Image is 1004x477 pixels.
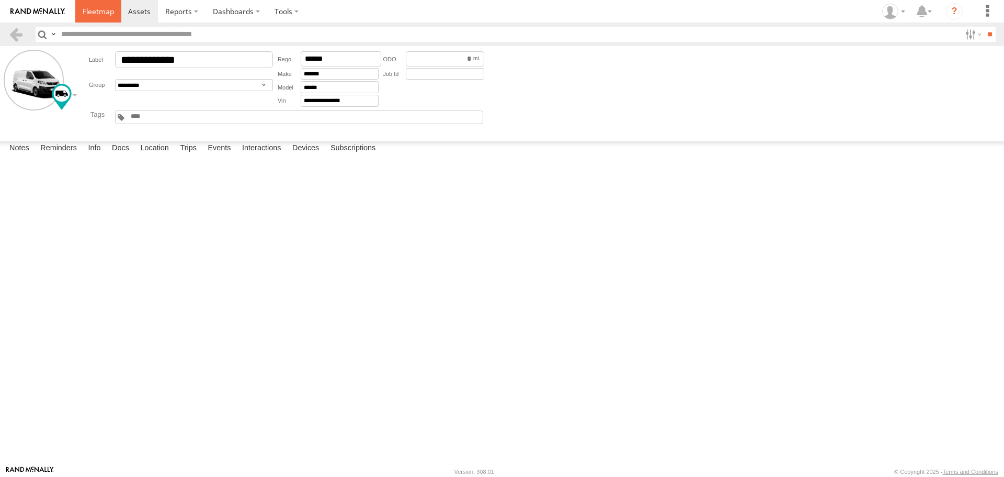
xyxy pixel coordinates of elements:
[946,3,963,20] i: ?
[52,84,72,110] div: Change Map Icon
[325,141,381,156] label: Subscriptions
[878,4,909,19] div: Chris Bowden
[8,27,24,42] a: Back to previous Page
[49,27,58,42] label: Search Query
[6,467,54,477] a: Visit our Website
[943,469,998,475] a: Terms and Conditions
[454,469,494,475] div: Version: 308.01
[10,8,65,15] img: rand-logo.svg
[107,141,134,156] label: Docs
[202,141,236,156] label: Events
[4,141,35,156] label: Notes
[961,27,984,42] label: Search Filter Options
[894,469,998,475] div: © Copyright 2025 -
[83,141,106,156] label: Info
[175,141,202,156] label: Trips
[35,141,82,156] label: Reminders
[287,141,324,156] label: Devices
[135,141,174,156] label: Location
[237,141,287,156] label: Interactions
